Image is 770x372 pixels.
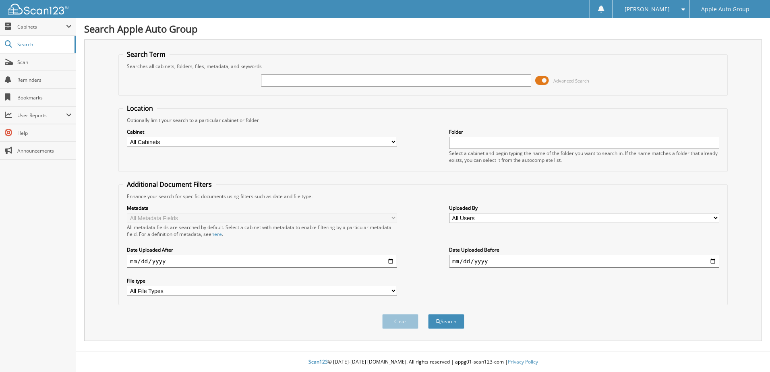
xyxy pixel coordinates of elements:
span: Apple Auto Group [701,7,749,12]
a: Privacy Policy [508,358,538,365]
legend: Location [123,104,157,113]
label: Cabinet [127,128,397,135]
label: Uploaded By [449,205,719,211]
label: Date Uploaded Before [449,246,719,253]
div: © [DATE]-[DATE] [DOMAIN_NAME]. All rights reserved | appg01-scan123-com | [76,352,770,372]
div: Optionally limit your search to a particular cabinet or folder [123,117,723,124]
span: Advanced Search [553,78,589,84]
div: Searches all cabinets, folders, files, metadata, and keywords [123,63,723,70]
legend: Additional Document Filters [123,180,216,189]
span: Scan [17,59,72,66]
label: Metadata [127,205,397,211]
span: User Reports [17,112,66,119]
span: Reminders [17,76,72,83]
div: Select a cabinet and begin typing the name of the folder you want to search in. If the name match... [449,150,719,163]
button: Clear [382,314,418,329]
span: Announcements [17,147,72,154]
span: [PERSON_NAME] [625,7,670,12]
label: Date Uploaded After [127,246,397,253]
div: Enhance your search for specific documents using filters such as date and file type. [123,193,723,200]
span: Bookmarks [17,94,72,101]
label: File type [127,277,397,284]
input: start [127,255,397,268]
span: Cabinets [17,23,66,30]
span: Scan123 [308,358,328,365]
legend: Search Term [123,50,170,59]
div: All metadata fields are searched by default. Select a cabinet with metadata to enable filtering b... [127,224,397,238]
a: here [211,231,222,238]
span: Help [17,130,72,136]
label: Folder [449,128,719,135]
h1: Search Apple Auto Group [84,22,762,35]
button: Search [428,314,464,329]
img: scan123-logo-white.svg [8,4,68,14]
input: end [449,255,719,268]
span: Search [17,41,70,48]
